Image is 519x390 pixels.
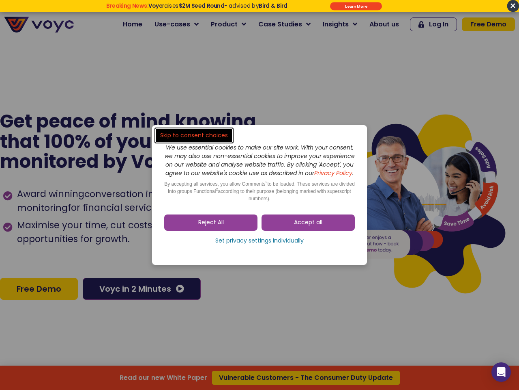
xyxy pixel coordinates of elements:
span: Reject All [198,219,224,227]
a: Skip to consent choices [156,129,232,142]
a: Reject All [164,214,257,231]
sup: 2 [216,187,218,191]
i: We use essential cookies to make our site work. With your consent, we may also use non-essential ... [165,143,355,177]
span: Set privacy settings individually [215,237,304,245]
span: By accepting all services, you allow Comments to be loaded. These services are divided into group... [164,181,355,201]
sup: 2 [266,180,268,184]
a: Privacy Policy [314,169,352,177]
a: Accept all [262,214,355,231]
span: Job title [105,66,133,75]
span: Accept all [294,219,322,227]
span: Phone [105,32,126,42]
a: Set privacy settings individually [164,235,355,247]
